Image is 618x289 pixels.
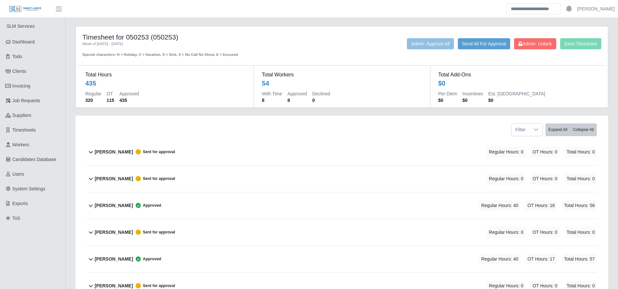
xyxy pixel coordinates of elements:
b: [PERSON_NAME] [95,256,133,263]
b: [PERSON_NAME] [95,229,133,236]
span: Sent for approval [133,283,175,288]
dd: 320 [85,97,101,104]
dt: Approved [119,90,139,97]
span: OT Hours: 17 [526,254,557,265]
dd: 8 [262,97,282,104]
span: Regular Hours: 40 [479,200,520,211]
div: $0 [438,79,445,88]
dd: 435 [119,97,139,104]
button: Admin: Unlock [514,38,556,49]
span: Regular Hours: 0 [487,147,526,157]
button: Expand All [545,123,570,136]
span: Total Hours: 56 [562,200,597,211]
dt: OT [107,90,114,97]
span: Admin: Unlock [518,41,552,46]
div: Special characters: H = Holiday, V = Vacation, S = Sick, X = No Call No Show, E = Excused [82,47,293,57]
b: [PERSON_NAME] [95,202,133,209]
dt: Declined [312,90,330,97]
dt: Total Hours [85,71,246,79]
button: [PERSON_NAME] Approved Regular Hours: 40 OT Hours: 16 Total Hours: 56 [87,192,597,219]
dt: Regular [85,90,101,97]
span: Total Hours: 0 [565,227,597,238]
dt: With Time [262,90,282,97]
span: Clients [12,69,26,74]
span: Total Hours: 0 [565,173,597,184]
dd: $0 [438,97,457,104]
dt: Per Diem [438,90,457,97]
span: Approved [133,256,161,262]
span: Dashboard [12,39,35,44]
a: [PERSON_NAME] [577,6,615,12]
dt: Est. [GEOGRAPHIC_DATA] [488,90,545,97]
span: Sent for approval [133,149,175,154]
div: 435 [85,79,96,88]
b: [PERSON_NAME] [95,175,133,182]
span: OT Hours: 16 [526,200,557,211]
input: Search [507,3,561,15]
span: Candidates Database [12,157,57,162]
div: bulk actions [545,123,597,136]
span: Exports [12,201,28,206]
span: Sent for approval [133,230,175,235]
span: Regular Hours: 40 [479,254,520,265]
span: Timesheets [12,127,36,133]
button: [PERSON_NAME] Sent for approval Regular Hours: 0 OT Hours: 0 Total Hours: 0 [87,219,597,246]
h4: Timesheet for 050253 (050253) [82,33,293,41]
span: Workers [12,142,29,147]
b: [PERSON_NAME] [95,149,133,155]
button: [PERSON_NAME] Approved Regular Hours: 40 OT Hours: 17 Total Hours: 57 [87,246,597,272]
dd: $0 [488,97,545,104]
span: OT Hours: 0 [531,173,560,184]
span: Total Hours: 0 [565,147,597,157]
dd: 8 [288,97,307,104]
span: SLM Services [7,24,35,29]
span: Todo [12,54,22,59]
dd: $0 [462,97,483,104]
span: Job Requests [12,98,41,103]
span: Suppliers [12,113,31,118]
span: Regular Hours: 0 [487,173,526,184]
dd: 0 [312,97,330,104]
span: OT Hours: 0 [531,147,560,157]
button: Send All For Approval [458,38,510,49]
dt: Total Workers [262,71,422,79]
span: OT Hours: 0 [531,227,560,238]
span: Approved [133,202,161,209]
dt: Approved [288,90,307,97]
dt: Total Add-Ons [438,71,598,79]
button: Save Timesheet [560,38,601,49]
img: SLM Logo [9,6,42,13]
span: System Settings [12,186,45,191]
div: 54 [262,79,269,88]
span: ToS [12,216,20,221]
span: Invoicing [12,83,30,88]
dd: 115 [107,97,114,104]
span: Users [12,171,25,177]
div: Week of [DATE] - [DATE] [82,41,293,47]
button: Admin: Approve All [407,38,454,49]
button: [PERSON_NAME] Sent for approval Regular Hours: 0 OT Hours: 0 Total Hours: 0 [87,166,597,192]
span: Filter [511,124,529,136]
span: Regular Hours: 0 [487,227,526,238]
dt: Incentives [462,90,483,97]
span: Total Hours: 57 [562,254,597,265]
button: Collapse All [570,123,597,136]
span: Sent for approval [133,176,175,181]
button: [PERSON_NAME] Sent for approval Regular Hours: 0 OT Hours: 0 Total Hours: 0 [87,139,597,165]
